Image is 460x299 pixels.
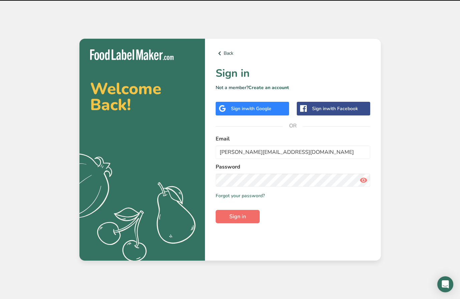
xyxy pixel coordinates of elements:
[248,84,289,91] a: Create an account
[90,81,194,113] h2: Welcome Back!
[216,135,370,143] label: Email
[216,65,370,81] h1: Sign in
[216,84,370,91] p: Not a member?
[245,105,271,112] span: with Google
[216,145,370,159] input: Enter Your Email
[229,213,246,221] span: Sign in
[216,163,370,171] label: Password
[326,105,358,112] span: with Facebook
[216,49,370,57] a: Back
[231,105,271,112] div: Sign in
[216,210,260,223] button: Sign in
[283,116,303,136] span: OR
[216,192,265,199] a: Forgot your password?
[437,276,453,292] div: Open Intercom Messenger
[312,105,358,112] div: Sign in
[90,49,174,60] img: Food Label Maker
